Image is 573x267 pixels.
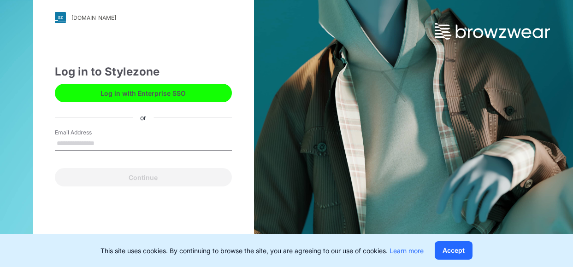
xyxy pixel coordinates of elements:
a: [DOMAIN_NAME] [55,12,232,23]
p: This site uses cookies. By continuing to browse the site, you are agreeing to our use of cookies. [100,246,424,255]
div: or [133,112,154,122]
button: Log in with Enterprise SSO [55,84,232,102]
div: Log in to Stylezone [55,64,232,80]
button: Accept [435,241,473,260]
div: [DOMAIN_NAME] [71,14,116,21]
label: Email Address [55,128,119,137]
a: Learn more [390,247,424,255]
img: svg+xml;base64,PHN2ZyB3aWR0aD0iMjgiIGhlaWdodD0iMjgiIHZpZXdCb3g9IjAgMCAyOCAyOCIgZmlsbD0ibm9uZSIgeG... [55,12,66,23]
img: browzwear-logo.73288ffb.svg [435,23,550,40]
